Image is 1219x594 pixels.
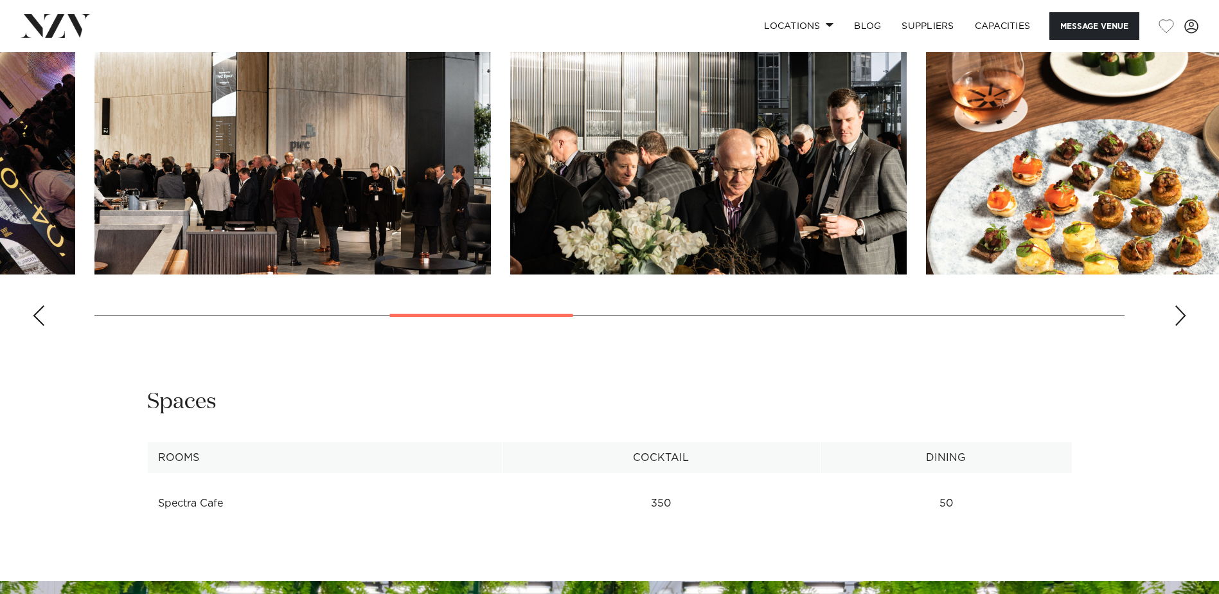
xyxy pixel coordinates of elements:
button: Message Venue [1049,12,1139,40]
a: BLOG [844,12,891,40]
h2: Spaces [147,388,217,417]
th: Rooms [147,442,503,474]
a: SUPPLIERS [891,12,964,40]
td: 350 [503,488,821,519]
th: Dining [820,442,1072,474]
td: Spectra Cafe [147,488,503,519]
a: Capacities [965,12,1041,40]
img: nzv-logo.png [21,14,91,37]
a: Locations [754,12,844,40]
th: Cocktail [503,442,821,474]
td: 50 [820,488,1072,519]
